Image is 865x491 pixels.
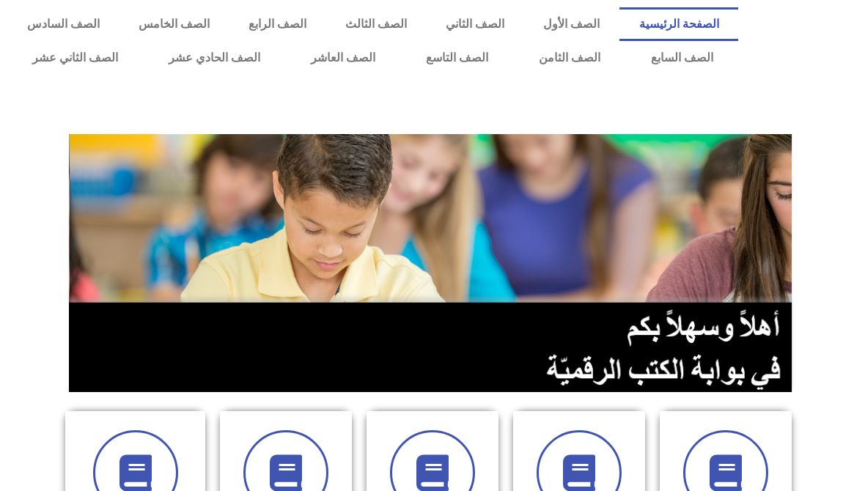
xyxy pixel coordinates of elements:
a: الصف الخامس [119,7,229,41]
a: الصف السادس [7,7,119,41]
a: الصف الثامن [513,41,625,75]
a: الصف الحادي عشر [144,41,286,75]
a: الصف الثاني عشر [7,41,144,75]
a: الصفحة الرئيسية [619,7,738,41]
a: الصف التاسع [401,41,514,75]
a: الصف الرابع [229,7,325,41]
a: الصف العاشر [286,41,401,75]
a: الصف السابع [625,41,738,75]
a: الصف الثالث [325,7,426,41]
a: الصف الأول [524,7,619,41]
a: الصف الثاني [427,7,524,41]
